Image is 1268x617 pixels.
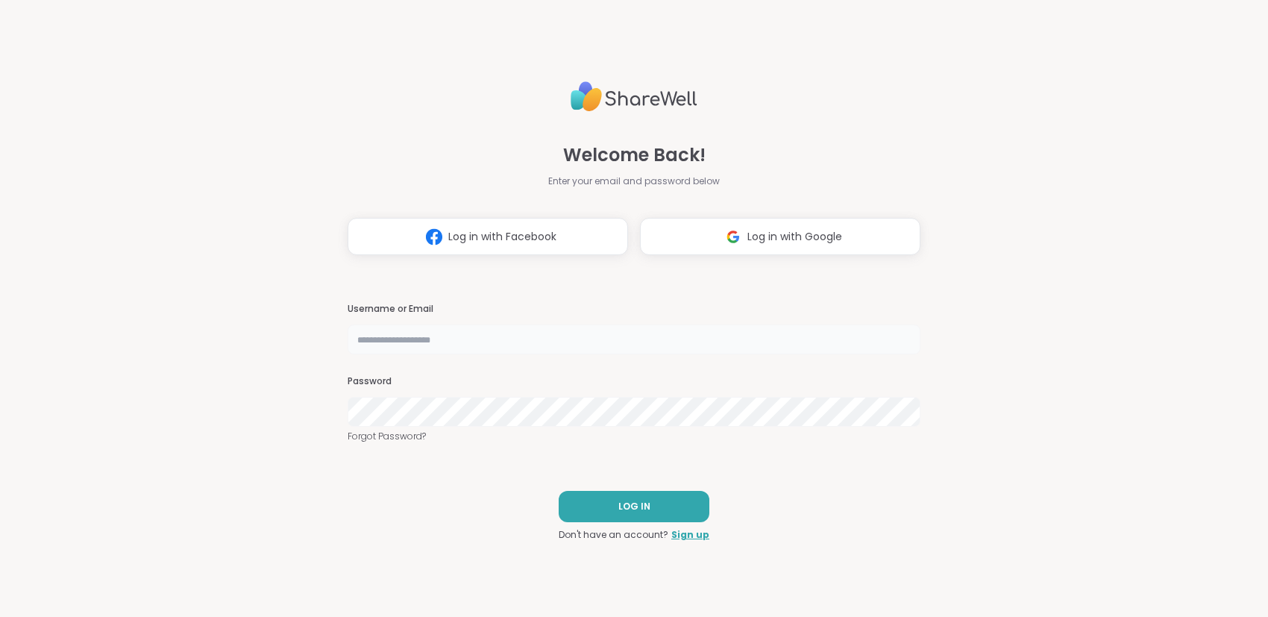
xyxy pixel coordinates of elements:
span: Don't have an account? [559,528,668,542]
button: LOG IN [559,491,709,522]
button: Log in with Google [640,218,920,255]
span: Enter your email and password below [548,175,720,188]
h3: Username or Email [348,303,920,316]
a: Forgot Password? [348,430,920,443]
h3: Password [348,375,920,388]
a: Sign up [671,528,709,542]
button: Log in with Facebook [348,218,628,255]
span: Welcome Back! [563,142,706,169]
img: ShareWell Logomark [719,223,747,251]
img: ShareWell Logo [571,75,697,118]
span: LOG IN [618,500,650,513]
span: Log in with Facebook [448,229,556,245]
img: ShareWell Logomark [420,223,448,251]
span: Log in with Google [747,229,842,245]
